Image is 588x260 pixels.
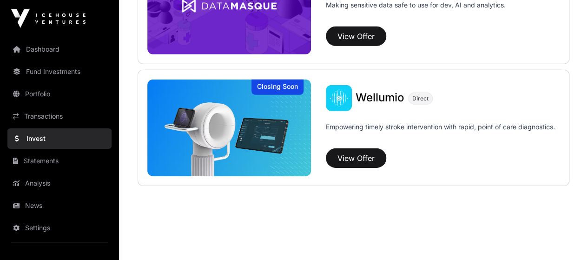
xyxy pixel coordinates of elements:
a: Wellumio [356,92,404,104]
p: Empowering timely stroke intervention with rapid, point of care diagnostics. [326,122,555,145]
button: View Offer [326,27,386,46]
a: Transactions [7,106,112,127]
button: View Offer [326,148,386,168]
a: Portfolio [7,84,112,104]
a: Invest [7,128,112,149]
a: Fund Investments [7,61,112,82]
span: Wellumio [356,91,404,104]
a: News [7,195,112,216]
span: Direct [412,95,429,102]
a: Dashboard [7,39,112,60]
img: Wellumio [326,85,352,111]
a: Analysis [7,173,112,193]
p: Making sensitive data safe to use for dev, AI and analytics. [326,0,506,23]
a: Settings [7,218,112,238]
img: Wellumio [147,80,311,176]
iframe: Chat Widget [542,215,588,260]
img: Icehouse Ventures Logo [11,9,86,28]
a: Statements [7,151,112,171]
a: WellumioClosing Soon [147,80,311,176]
div: Closing Soon [251,80,304,95]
